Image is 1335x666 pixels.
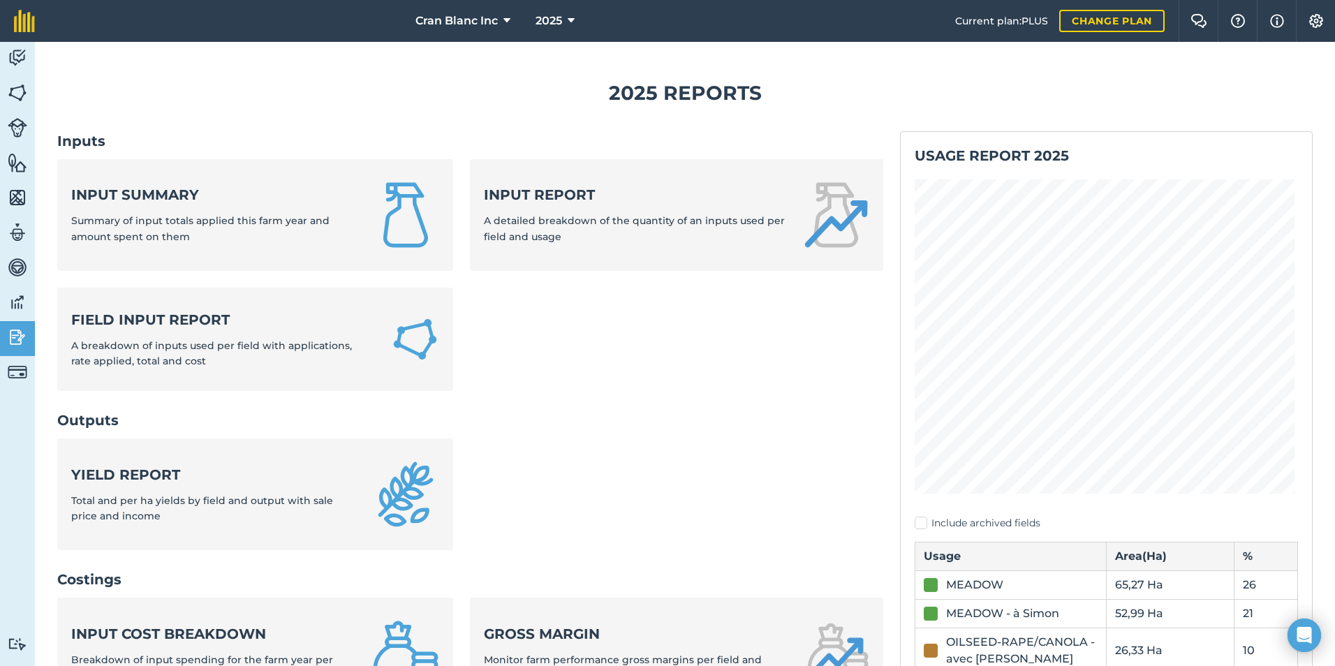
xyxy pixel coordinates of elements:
[57,438,453,550] a: Yield reportTotal and per ha yields by field and output with sale price and income
[915,516,1298,531] label: Include archived fields
[8,187,27,208] img: svg+xml;base64,PHN2ZyB4bWxucz0iaHR0cDovL3d3dy53My5vcmcvMjAwMC9zdmciIHdpZHRoPSI1NiIgaGVpZ2h0PSI2MC...
[484,185,785,205] strong: Input report
[8,47,27,68] img: svg+xml;base64,PD94bWwgdmVyc2lvbj0iMS4wIiBlbmNvZGluZz0idXRmLTgiPz4KPCEtLSBHZW5lcmF0b3I6IEFkb2JlIE...
[470,159,883,271] a: Input reportA detailed breakdown of the quantity of an inputs used per field and usage
[71,185,355,205] strong: Input summary
[1234,599,1297,628] td: 21
[8,152,27,173] img: svg+xml;base64,PHN2ZyB4bWxucz0iaHR0cDovL3d3dy53My5vcmcvMjAwMC9zdmciIHdpZHRoPSI1NiIgaGVpZ2h0PSI2MC...
[1059,10,1165,32] a: Change plan
[71,339,352,367] span: A breakdown of inputs used per field with applications, rate applied, total and cost
[946,605,1059,622] div: MEADOW - à Simon
[484,624,785,644] strong: Gross margin
[484,214,785,242] span: A detailed breakdown of the quantity of an inputs used per field and usage
[8,327,27,348] img: svg+xml;base64,PD94bWwgdmVyc2lvbj0iMS4wIiBlbmNvZGluZz0idXRmLTgiPz4KPCEtLSBHZW5lcmF0b3I6IEFkb2JlIE...
[1234,570,1297,599] td: 26
[1106,599,1234,628] td: 52,99 Ha
[946,577,1003,593] div: MEADOW
[1288,619,1321,652] div: Open Intercom Messenger
[8,362,27,382] img: svg+xml;base64,PD94bWwgdmVyc2lvbj0iMS4wIiBlbmNvZGluZz0idXRmLTgiPz4KPCEtLSBHZW5lcmF0b3I6IEFkb2JlIE...
[71,494,333,522] span: Total and per ha yields by field and output with sale price and income
[1308,14,1325,28] img: A cog icon
[14,10,35,32] img: fieldmargin Logo
[415,13,498,29] span: Cran Blanc Inc
[372,461,439,528] img: Yield report
[57,410,883,430] h2: Outputs
[57,131,883,151] h2: Inputs
[802,182,869,249] img: Input report
[71,465,355,484] strong: Yield report
[57,77,1313,109] h1: 2025 Reports
[8,637,27,651] img: svg+xml;base64,PD94bWwgdmVyc2lvbj0iMS4wIiBlbmNvZGluZz0idXRmLTgiPz4KPCEtLSBHZW5lcmF0b3I6IEFkb2JlIE...
[1270,13,1284,29] img: svg+xml;base64,PHN2ZyB4bWxucz0iaHR0cDovL3d3dy53My5vcmcvMjAwMC9zdmciIHdpZHRoPSIxNyIgaGVpZ2h0PSIxNy...
[8,292,27,313] img: svg+xml;base64,PD94bWwgdmVyc2lvbj0iMS4wIiBlbmNvZGluZz0idXRmLTgiPz4KPCEtLSBHZW5lcmF0b3I6IEFkb2JlIE...
[1106,542,1234,570] th: Area ( Ha )
[71,624,355,644] strong: Input cost breakdown
[372,182,439,249] img: Input summary
[391,313,440,365] img: Field Input Report
[8,222,27,243] img: svg+xml;base64,PD94bWwgdmVyc2lvbj0iMS4wIiBlbmNvZGluZz0idXRmLTgiPz4KPCEtLSBHZW5lcmF0b3I6IEFkb2JlIE...
[71,310,374,330] strong: Field Input Report
[57,159,453,271] a: Input summarySummary of input totals applied this farm year and amount spent on them
[1190,14,1207,28] img: Two speech bubbles overlapping with the left bubble in the forefront
[8,82,27,103] img: svg+xml;base64,PHN2ZyB4bWxucz0iaHR0cDovL3d3dy53My5vcmcvMjAwMC9zdmciIHdpZHRoPSI1NiIgaGVpZ2h0PSI2MC...
[1234,542,1297,570] th: %
[915,542,1106,570] th: Usage
[536,13,562,29] span: 2025
[71,214,330,242] span: Summary of input totals applied this farm year and amount spent on them
[8,257,27,278] img: svg+xml;base64,PD94bWwgdmVyc2lvbj0iMS4wIiBlbmNvZGluZz0idXRmLTgiPz4KPCEtLSBHZW5lcmF0b3I6IEFkb2JlIE...
[57,570,883,589] h2: Costings
[955,13,1048,29] span: Current plan : PLUS
[8,118,27,138] img: svg+xml;base64,PD94bWwgdmVyc2lvbj0iMS4wIiBlbmNvZGluZz0idXRmLTgiPz4KPCEtLSBHZW5lcmF0b3I6IEFkb2JlIE...
[915,146,1298,165] h2: Usage report 2025
[1230,14,1246,28] img: A question mark icon
[1106,570,1234,599] td: 65,27 Ha
[57,288,453,392] a: Field Input ReportA breakdown of inputs used per field with applications, rate applied, total and...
